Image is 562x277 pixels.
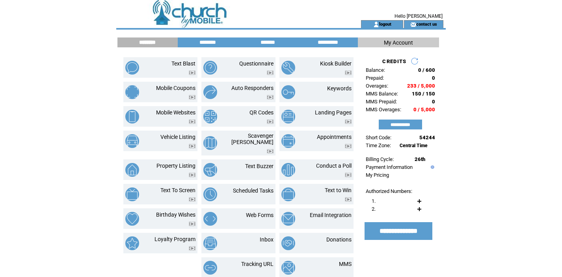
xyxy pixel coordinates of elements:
img: video.png [189,71,195,75]
img: scheduled-tasks.png [203,187,217,201]
a: My Pricing [366,172,389,178]
img: video.png [345,120,352,124]
img: text-blast.png [125,61,139,75]
a: Email Integration [310,212,352,218]
a: Inbox [260,236,274,243]
img: mobile-coupons.png [125,85,139,99]
span: 54244 [419,135,435,140]
img: donations.png [281,236,295,250]
img: web-forms.png [203,212,217,226]
span: Time Zone: [366,142,391,148]
a: Text To Screen [160,187,195,193]
span: Authorized Numbers: [366,188,412,194]
a: Mobile Websites [156,109,195,116]
img: kiosk-builder.png [281,61,295,75]
img: video.png [189,144,195,148]
span: Prepaid: [366,75,384,81]
span: Short Code: [366,135,391,140]
span: MMS Prepaid: [366,99,397,105]
a: Scavenger [PERSON_NAME] [231,133,274,145]
img: mms.png [281,261,295,275]
span: 150 / 150 [412,91,435,97]
span: Central Time [400,143,428,148]
img: keywords.png [281,85,295,99]
img: account_icon.gif [373,21,379,28]
img: contact_us_icon.gif [410,21,416,28]
a: Web Forms [246,212,274,218]
img: video.png [189,173,195,177]
a: Scheduled Tasks [233,187,274,194]
img: text-buzzer.png [203,163,217,177]
img: help.gif [429,165,434,169]
a: Landing Pages [315,109,352,116]
span: 0 [432,99,435,105]
span: 26th [415,156,425,162]
img: scavenger-hunt.png [203,136,217,150]
img: video.png [189,222,195,226]
span: Hello [PERSON_NAME] [395,13,443,19]
a: Birthday Wishes [156,211,195,218]
a: Payment Information [366,164,413,170]
img: qr-codes.png [203,110,217,124]
img: video.png [345,144,352,148]
img: video.png [345,197,352,202]
img: loyalty-program.png [125,236,139,250]
img: inbox.png [203,236,217,250]
span: 2. [372,206,376,212]
img: text-to-win.png [281,187,295,201]
a: Keywords [327,85,352,92]
a: Donations [326,236,352,243]
img: birthday-wishes.png [125,212,139,226]
span: 0 / 5,000 [413,107,435,112]
img: email-integration.png [281,212,295,226]
span: My Account [384,39,413,46]
a: Text Blast [171,60,195,67]
span: Balance: [366,67,385,73]
img: vehicle-listing.png [125,134,139,148]
img: video.png [267,95,274,99]
img: video.png [267,71,274,75]
img: video.png [189,120,195,124]
img: auto-responders.png [203,85,217,99]
span: Overages: [366,83,388,89]
img: landing-pages.png [281,110,295,124]
img: conduct-a-poll.png [281,163,295,177]
img: mobile-websites.png [125,110,139,124]
img: video.png [189,197,195,202]
img: property-listing.png [125,163,139,177]
span: CREDITS [382,58,406,64]
img: video.png [345,173,352,177]
img: questionnaire.png [203,61,217,75]
img: video.png [189,95,195,99]
span: MMS Balance: [366,91,398,97]
img: video.png [189,246,195,251]
a: Appointments [317,134,352,140]
a: Property Listing [156,163,195,169]
a: Auto Responders [231,85,274,91]
img: video.png [267,120,274,124]
span: 0 / 600 [418,67,435,73]
a: Kiosk Builder [320,60,352,67]
span: 0 [432,75,435,81]
img: video.png [267,149,274,153]
span: Billing Cycle: [366,156,394,162]
a: Vehicle Listing [160,134,195,140]
img: tracking-url.png [203,261,217,275]
a: Text to Win [325,187,352,193]
a: Loyalty Program [154,236,195,242]
a: QR Codes [249,109,274,116]
a: MMS [339,261,352,267]
a: Questionnaire [239,60,274,67]
a: Conduct a Poll [316,163,352,169]
span: 233 / 5,000 [407,83,435,89]
a: Tracking URL [241,261,274,267]
img: appointments.png [281,134,295,148]
a: Text Buzzer [245,163,274,169]
span: 1. [372,198,376,204]
span: MMS Overages: [366,107,401,112]
a: contact us [416,21,437,26]
img: video.png [345,71,352,75]
a: logout [379,21,391,26]
img: text-to-screen.png [125,187,139,201]
a: Mobile Coupons [156,85,195,91]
